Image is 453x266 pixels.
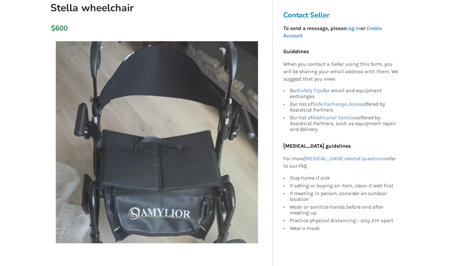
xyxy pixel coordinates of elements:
div: If meeting in person, consider an outdoor location [290,190,399,203]
a: Safety Tips [298,87,324,94]
a: Log In [346,25,361,31]
a: Additional Services [313,114,358,121]
div: Our for email and equipment exchanges [290,88,399,100]
div: Practice physical distancing - stay 2m apart [290,217,399,224]
p: For more refer to our FAQ [283,155,399,170]
strong: To send a message, please or [283,25,382,39]
b: [MEDICAL_DATA] guidelines [283,143,351,149]
a: [MEDICAL_DATA] related questions [304,155,386,162]
div: Wash or sanitize hands before and after meeting up [290,203,399,217]
img: stella wheelchair -wheelchair-mobility-richmond-assistlist-listing [56,41,258,243]
p: When you contact a Seller using this form, you will be sharing your email address with them. We s... [283,61,399,83]
h1: Stella wheelchair [45,1,198,15]
div: Our list of offered by AssistList Partners [290,100,399,114]
b: Guidelines [283,48,309,54]
a: Safe Exchange Zones [313,101,363,107]
div: Stay home if sick [290,175,399,182]
div: Wear a mask [290,224,399,231]
h3: Contact Seller [283,11,402,20]
div: If selling or buying an item, clean it well first [290,182,399,190]
div: Our list of offered by AssistList Partners, such as equipment repair and delivery [290,114,399,132]
div: $600 [51,24,55,33]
